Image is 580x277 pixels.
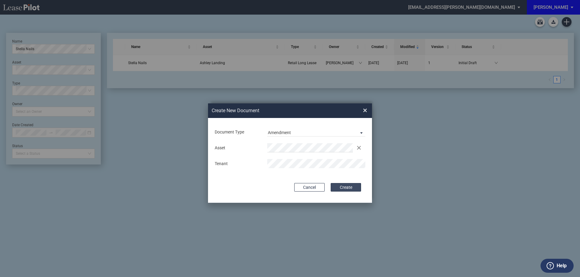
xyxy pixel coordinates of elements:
md-dialog: Create New ... [208,103,372,203]
md-select: Document Type: Amendment [267,127,365,137]
button: Cancel [294,183,325,192]
div: Amendment [268,130,291,135]
span: × [363,106,367,115]
div: Document Type [211,129,264,135]
h2: Create New Document [212,107,341,114]
div: Asset [211,145,264,151]
label: Help [557,262,567,270]
div: Tenant [211,161,264,167]
button: Create [331,183,361,192]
